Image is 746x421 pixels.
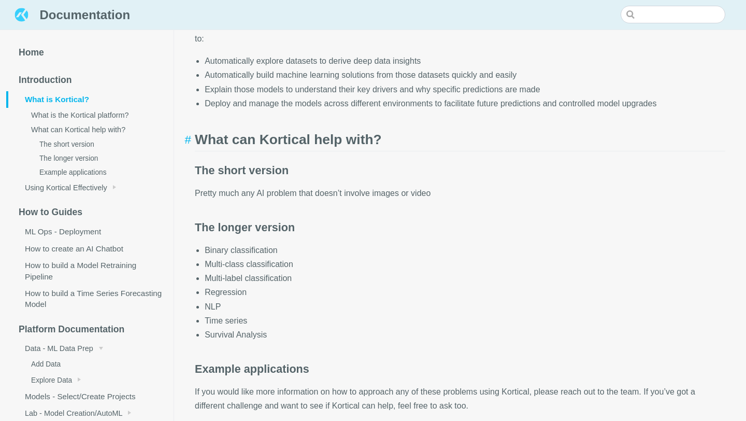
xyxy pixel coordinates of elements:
[25,409,122,417] span: Lab - Model Creation/AutoML
[6,223,174,240] a: ML Ops - Deployment
[205,54,725,68] li: Automatically explore datasets to derive deep data insights
[6,179,174,195] a: Using Kortical Effectively
[184,133,194,147] a: #
[6,340,174,356] a: Data - ML Data Prep
[19,324,124,334] span: Platform Documentation
[205,243,725,257] li: Binary classification
[195,385,725,413] p: If you would like more information on how to approach any of these problems using Kortical, pleas...
[195,93,725,151] h2: What can Kortical help with?
[205,271,725,285] li: Multi-label classification
[25,184,107,192] span: Using Kortical Effectively
[19,75,72,85] span: Introduction
[205,68,725,82] li: Automatically build machine learning solutions from those datasets quickly and easily
[195,186,725,200] p: Pretty much any AI problem that doesn’t involve images or video
[195,125,725,178] h3: The short version
[205,328,725,342] li: Survival Analysis
[6,257,174,285] a: How to build a Model Retraining Pipeline
[23,165,174,179] a: Example applications
[39,6,130,24] span: Documentation
[25,344,93,353] span: Data - ML Data Prep
[205,257,725,271] li: Multi-class classification
[23,137,174,151] a: The short version
[23,151,174,165] a: The longer version
[6,91,174,108] a: What is Kortical?
[6,319,174,340] a: Platform Documentation
[19,207,82,217] span: How to Guides
[12,6,130,25] a: Documentation
[12,6,31,24] img: Documentation
[6,240,174,257] a: How to create an AI Chatbot
[6,285,174,313] a: How to build a Time Series Forecasting Model
[6,405,174,421] a: Lab - Model Creation/AutoML
[205,82,725,96] li: Explain those models to understand their key drivers and why specific predictions are made
[205,285,725,299] li: Regression
[195,183,725,235] h3: The longer version
[6,43,174,64] a: Home
[621,6,725,23] input: Search
[205,300,725,314] li: NLP
[31,376,72,384] span: Explore Data
[6,388,174,404] a: Models - Select/Create Projects
[205,314,725,328] li: Time series
[15,357,174,372] a: Add Data
[15,122,174,137] a: What can Kortical help with?
[15,108,174,122] a: What is the Kortical platform?
[205,96,725,110] li: Deploy and manage the models across different environments to facilitate future predictions and c...
[15,372,174,388] a: Explore Data
[6,202,174,223] a: How to Guides
[195,325,725,377] h3: Example applications
[195,18,725,46] p: The Kortical platform is an enterprise AI as a service platform, driven by AutoML that writes cod...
